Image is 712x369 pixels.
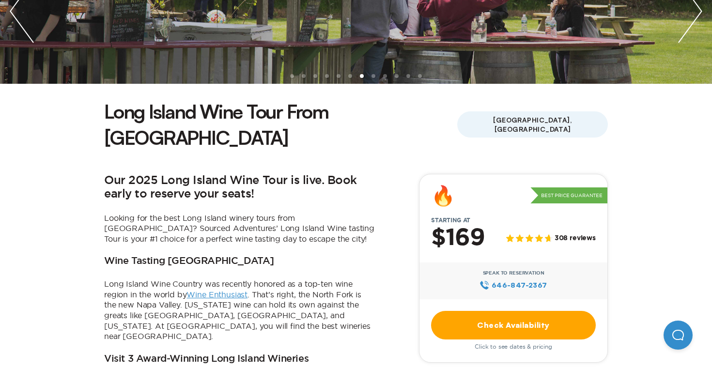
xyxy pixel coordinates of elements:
p: Long Island Wine Country was recently honored as a top-ten wine region in the world by . That’s r... [104,279,375,342]
h1: Long Island Wine Tour From [GEOGRAPHIC_DATA] [104,98,457,151]
h2: Our 2025 Long Island Wine Tour is live. Book early to reserve your seats! [104,174,375,201]
span: 646‍-847‍-2367 [492,280,547,291]
li: slide item 9 [383,74,387,78]
p: Best Price Guarantee [530,187,607,204]
a: Wine Enthusiast [186,290,248,299]
span: Speak to Reservation [483,270,544,276]
li: slide item 7 [360,74,364,78]
li: slide item 4 [325,74,329,78]
li: slide item 6 [348,74,352,78]
li: slide item 8 [371,74,375,78]
li: slide item 1 [290,74,294,78]
h2: $169 [431,226,485,251]
li: slide item 3 [313,74,317,78]
iframe: Help Scout Beacon - Open [664,321,693,350]
li: slide item 11 [406,74,410,78]
p: Looking for the best Long Island winery tours from [GEOGRAPHIC_DATA]? Sourced Adventures’ Long Is... [104,213,375,245]
li: slide item 10 [395,74,399,78]
span: Click to see dates & pricing [475,343,552,350]
a: Check Availability [431,311,596,339]
h3: Visit 3 Award-Winning Long Island Wineries [104,354,309,365]
li: slide item 5 [337,74,341,78]
li: slide item 12 [418,74,422,78]
span: Starting at [419,217,482,224]
h3: Wine Tasting [GEOGRAPHIC_DATA] [104,256,274,267]
a: 646‍-847‍-2367 [480,280,547,291]
li: slide item 2 [302,74,306,78]
span: [GEOGRAPHIC_DATA], [GEOGRAPHIC_DATA] [457,111,608,138]
div: 🔥 [431,186,455,205]
span: 308 reviews [555,234,596,243]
